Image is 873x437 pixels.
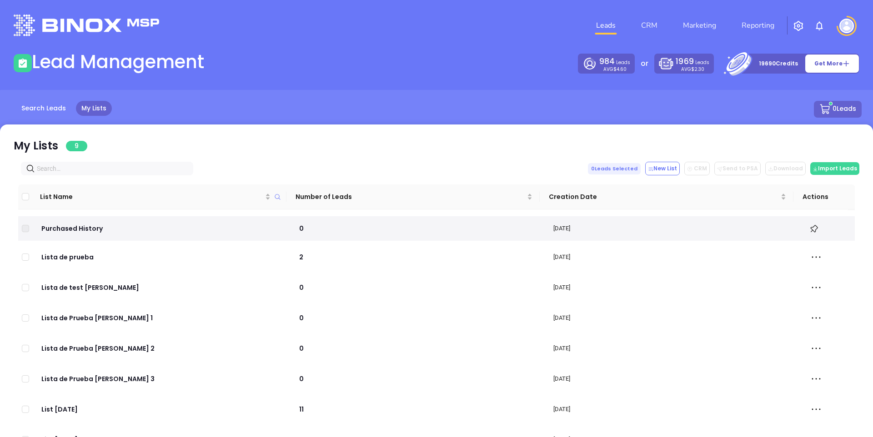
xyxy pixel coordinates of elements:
p: [DATE] [553,253,793,262]
img: iconNotification [814,20,825,31]
p: List [DATE] [40,404,281,414]
p: [DATE] [553,374,793,383]
input: Search… [37,164,181,174]
p: [DATE] [553,344,793,353]
button: New List [645,162,680,175]
p: Lista de Prueba [PERSON_NAME] 3 [40,374,281,384]
p: 2 [298,252,537,262]
span: Creation Date [549,192,779,202]
p: Leads [599,56,630,67]
th: Creation Date [540,184,793,209]
p: 0 [298,374,537,384]
p: 19690 Credits [759,59,798,68]
div: My Lists [14,138,87,154]
a: My Lists [76,101,112,116]
img: iconSetting [793,20,804,31]
button: Download [765,162,806,175]
button: Send to PSA [714,162,761,175]
button: Get More [805,54,859,73]
p: [DATE] [553,283,793,292]
p: 0 [298,283,537,293]
a: Leads [592,16,619,35]
p: Lista de Prueba [PERSON_NAME] 1 [40,313,281,323]
p: [DATE] [553,313,793,323]
th: Actions [793,184,848,209]
a: CRM [637,16,661,35]
span: 1969 [676,56,693,67]
p: AVG [681,67,704,71]
button: Import Leads [810,162,859,175]
span: 0 Leads Selected [588,163,641,174]
span: List Name [40,192,263,202]
span: $4.60 [613,66,627,73]
p: AVG [603,67,627,71]
th: List Name [33,184,286,209]
th: Number of Leads [286,184,540,209]
p: Lista de test [PERSON_NAME] [40,283,281,293]
p: 0 [298,343,537,353]
p: 0 [298,223,537,233]
button: CRM [684,162,710,175]
p: [DATE] [553,405,793,414]
p: 0 [298,313,537,323]
p: or [641,58,648,69]
span: Number of Leads [296,192,526,202]
p: 11 [298,404,537,414]
a: Marketing [679,16,720,35]
img: logo [14,15,159,36]
p: Leads [676,56,709,67]
span: 9 [66,141,87,151]
button: 0Leads [814,101,862,118]
a: Reporting [738,16,778,35]
img: user [839,19,854,33]
p: Lista de prueba [40,252,281,262]
a: Search Leads [16,101,71,116]
p: [DATE] [553,224,793,233]
span: 984 [599,56,615,67]
p: Lista de Prueba [PERSON_NAME] 2 [40,343,281,353]
p: Purchased History [40,223,281,233]
h1: Lead Management [32,51,204,73]
span: $2.30 [691,66,704,73]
